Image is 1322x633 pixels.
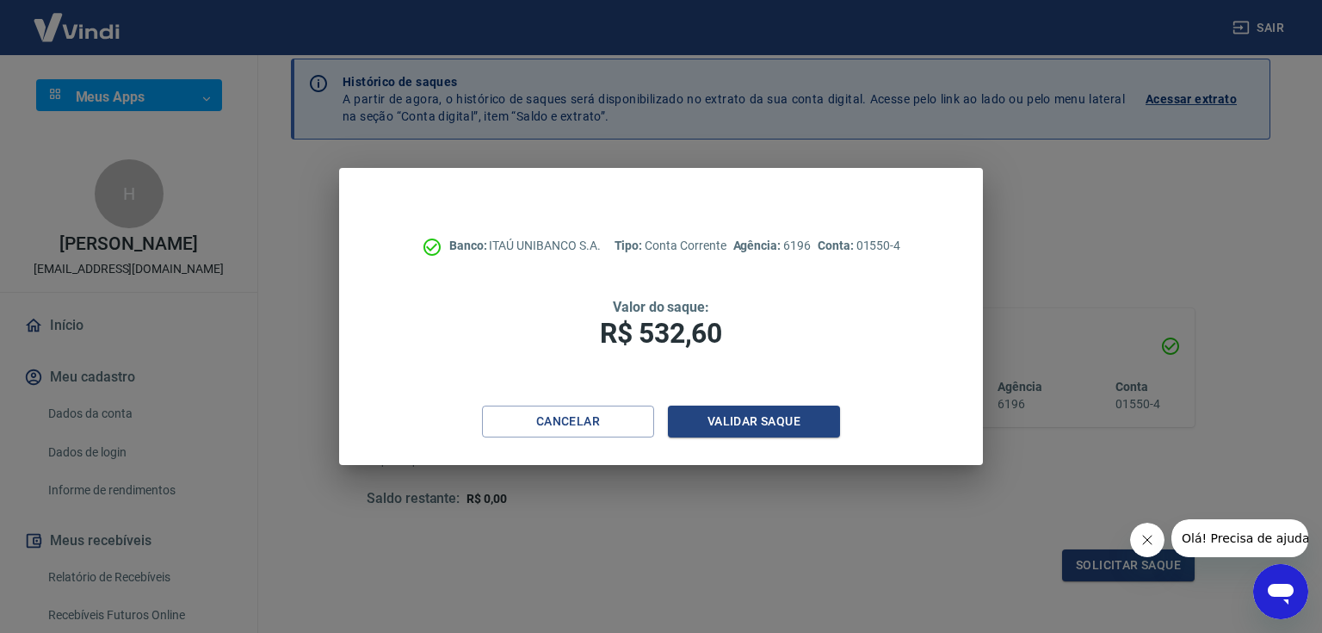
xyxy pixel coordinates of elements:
iframe: Mensagem da empresa [1171,519,1308,557]
p: ITAÚ UNIBANCO S.A. [449,237,601,255]
p: Conta Corrente [615,237,726,255]
span: Valor do saque: [613,299,709,315]
span: Conta: [818,239,856,252]
button: Validar saque [668,406,840,438]
span: Olá! Precisa de ajuda? [10,12,145,26]
span: Agência: [733,239,784,252]
button: Cancelar [482,406,654,438]
iframe: Fechar mensagem [1130,523,1164,557]
p: 6196 [733,237,811,255]
span: Banco: [449,239,490,252]
iframe: Botão para abrir a janela de mensagens [1253,564,1308,619]
span: R$ 532,60 [600,317,722,350]
p: 01550-4 [818,237,900,255]
span: Tipo: [615,239,646,252]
